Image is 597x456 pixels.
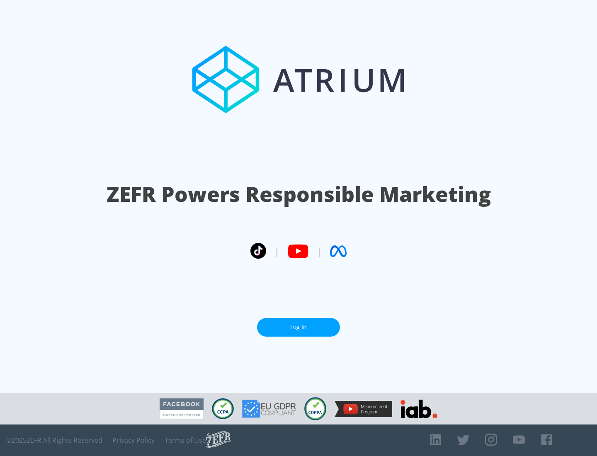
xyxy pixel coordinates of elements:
img: IAB [400,400,437,418]
span: © 2025 ZEFR All Rights Reserved [6,436,102,444]
span: | [317,245,322,257]
img: YouTube Measurement Program [335,401,392,417]
img: CCPA Compliant [212,398,234,419]
a: Log In [257,318,340,337]
img: GDPR Compliant [242,400,296,418]
img: Facebook Marketing Partner [160,398,204,420]
a: Terms of Use [165,436,206,444]
span: | [274,245,279,257]
h1: ZEFR Powers Responsible Marketing [107,180,491,209]
a: Privacy Policy [112,436,155,444]
img: COPPA Compliant [304,397,326,420]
